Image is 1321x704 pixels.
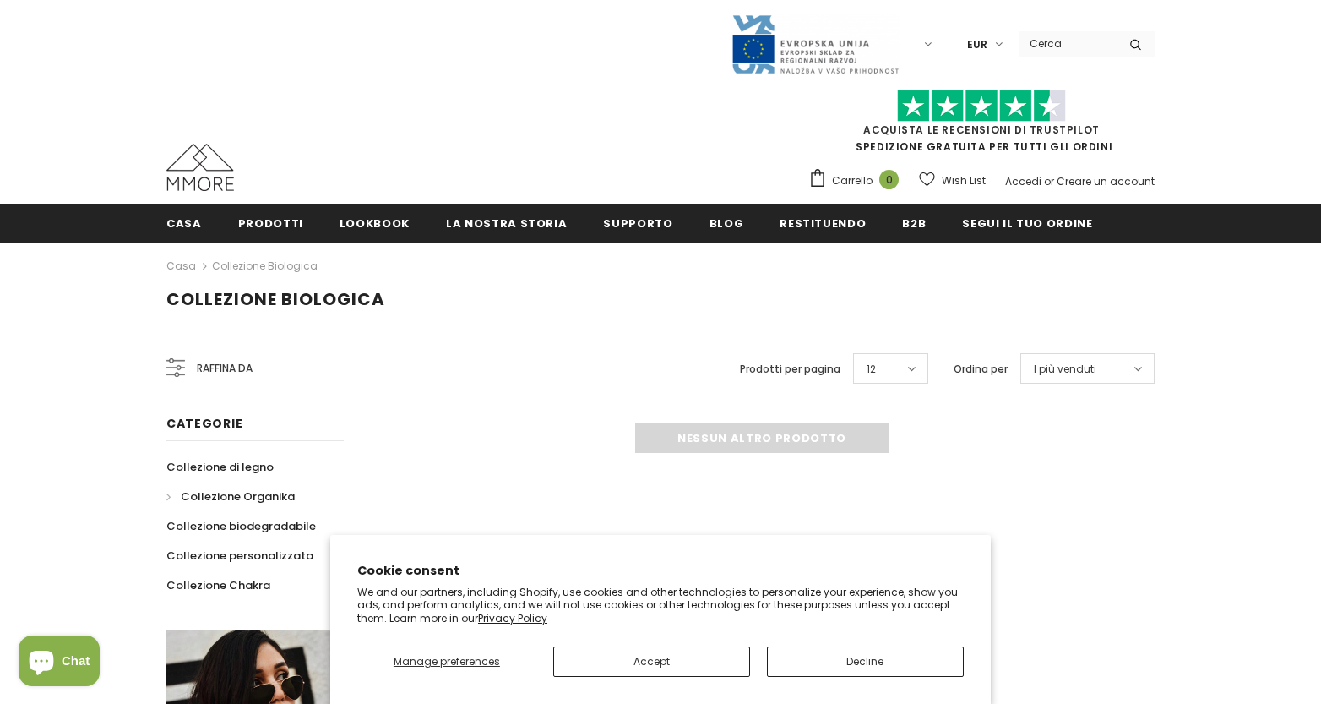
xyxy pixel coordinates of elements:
span: 0 [879,170,899,189]
a: Creare un account [1057,174,1155,188]
button: Decline [767,647,964,677]
label: Ordina per [954,361,1008,378]
a: Casa [166,204,202,242]
span: SPEDIZIONE GRATUITA PER TUTTI GLI ORDINI [808,97,1155,154]
span: Lookbook [340,216,410,232]
a: Wish List [919,166,986,195]
a: Privacy Policy [478,611,547,625]
span: Manage preferences [394,654,500,669]
span: Raffina da [197,359,253,378]
label: Prodotti per pagina [740,361,840,378]
span: Wish List [942,172,986,189]
p: We and our partners, including Shopify, use cookies and other technologies to personalize your ex... [357,586,964,625]
a: Collezione personalizzata [166,541,313,570]
span: or [1044,174,1054,188]
button: Accept [553,647,750,677]
button: Manage preferences [357,647,536,677]
span: Categorie [166,415,242,432]
span: Restituendo [780,216,866,232]
h2: Cookie consent [357,562,964,580]
span: Collezione biologica [166,287,385,311]
span: Collezione Chakra [166,577,270,593]
a: Lookbook [340,204,410,242]
a: Collezione biodegradabile [166,511,316,541]
span: La nostra storia [446,216,567,232]
a: Restituendo [780,204,866,242]
a: B2B [902,204,926,242]
span: Carrello [832,172,873,189]
a: Acquista le recensioni di TrustPilot [863,123,1100,137]
span: I più venduti [1034,361,1096,378]
span: Blog [709,216,744,232]
span: Collezione personalizzata [166,548,313,564]
span: Prodotti [238,216,303,232]
a: Accedi [1005,174,1041,188]
inbox-online-store-chat: Shopify online store chat [14,636,105,690]
a: Collezione Chakra [166,570,270,600]
a: Javni Razpis [731,36,900,51]
a: Collezione di legno [166,452,274,482]
a: Segui il tuo ordine [962,204,1092,242]
img: Casi MMORE [166,144,234,191]
img: Fidati di Pilot Stars [897,90,1066,123]
span: 12 [867,361,876,378]
a: Blog [709,204,744,242]
a: Prodotti [238,204,303,242]
img: Javni Razpis [731,14,900,75]
a: Collezione Organika [166,482,295,511]
input: Search Site [1019,31,1117,56]
span: EUR [967,36,987,53]
a: La nostra storia [446,204,567,242]
a: Collezione biologica [212,259,318,273]
span: supporto [603,216,672,232]
span: Collezione di legno [166,459,274,475]
span: Collezione Organika [181,488,295,505]
a: Casa [166,256,196,276]
span: Casa [166,216,202,232]
span: Collezione biodegradabile [166,518,316,534]
a: supporto [603,204,672,242]
span: Segui il tuo ordine [962,216,1092,232]
a: Carrello 0 [808,168,907,194]
span: B2B [902,216,926,232]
